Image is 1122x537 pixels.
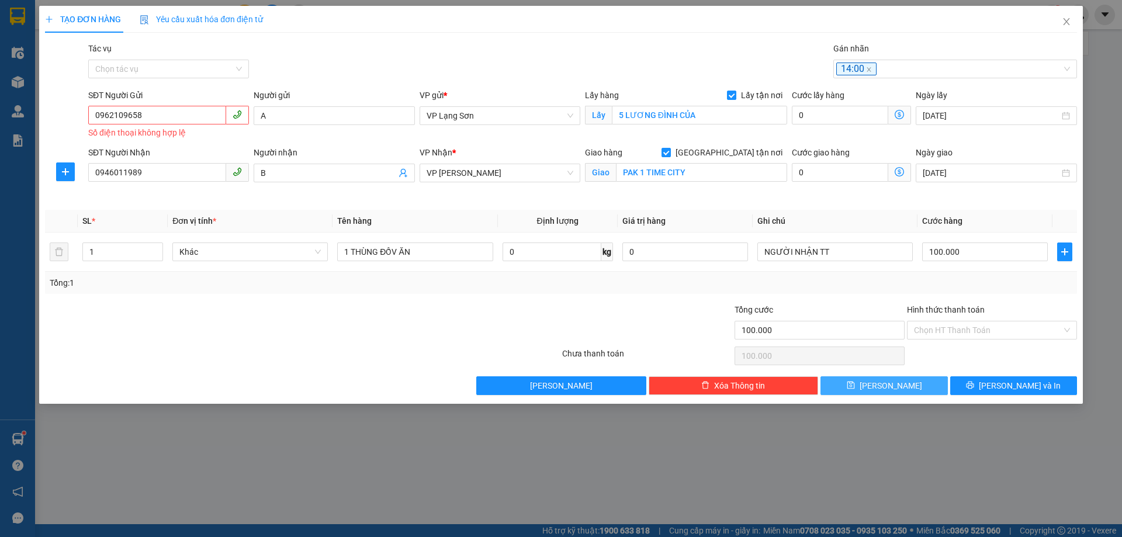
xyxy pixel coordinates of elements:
[792,106,888,124] input: Cước lấy hàng
[254,89,414,102] div: Người gửi
[916,91,947,100] label: Ngày lấy
[45,15,121,24] span: TẠO ĐƠN HÀNG
[254,146,414,159] div: Người nhận
[923,167,1059,179] input: Ngày giao
[601,242,613,261] span: kg
[860,379,922,392] span: [PERSON_NAME]
[476,376,646,395] button: [PERSON_NAME]
[1057,242,1072,261] button: plus
[895,167,904,176] span: dollar-circle
[561,347,733,368] div: Chưa thanh toán
[427,164,573,182] span: VP Minh Khai
[420,89,580,102] div: VP gửi
[833,44,869,53] label: Gán nhãn
[1050,6,1083,39] button: Close
[45,15,53,23] span: plus
[88,89,249,102] div: SĐT Người Gửi
[792,148,850,157] label: Cước giao hàng
[537,216,579,226] span: Định lượng
[88,146,249,159] div: SĐT Người Nhận
[792,163,888,182] input: Cước giao hàng
[736,89,787,102] span: Lấy tận nơi
[88,126,249,140] div: Số điện thoại không hợp lệ
[1058,247,1072,257] span: plus
[671,146,787,159] span: [GEOGRAPHIC_DATA] tận nơi
[233,110,242,119] span: phone
[337,242,493,261] input: VD: Bàn, Ghế
[1062,17,1071,26] span: close
[399,168,408,178] span: user-add
[820,376,947,395] button: save[PERSON_NAME]
[140,15,149,25] img: icon
[233,167,242,176] span: phone
[866,67,872,72] span: close
[701,381,709,390] span: delete
[88,44,112,53] label: Tác vụ
[714,379,765,392] span: Xóa Thông tin
[735,305,773,314] span: Tổng cước
[922,216,962,226] span: Cước hàng
[979,379,1061,392] span: [PERSON_NAME] và In
[585,106,612,124] span: Lấy
[82,216,92,226] span: SL
[923,109,1059,122] input: Ngày lấy
[649,376,819,395] button: deleteXóa Thông tin
[616,163,787,182] input: Giao tận nơi
[792,91,844,100] label: Cước lấy hàng
[966,381,974,390] span: printer
[847,381,855,390] span: save
[420,148,452,157] span: VP Nhận
[585,91,619,100] span: Lấy hàng
[50,276,433,289] div: Tổng: 1
[140,15,263,24] span: Yêu cầu xuất hóa đơn điện tử
[57,167,74,176] span: plus
[622,216,666,226] span: Giá trị hàng
[612,106,787,124] input: Lấy tận nơi
[907,305,985,314] label: Hình thức thanh toán
[622,242,748,261] input: 0
[585,163,616,182] span: Giao
[836,63,877,76] span: 14:00
[56,162,75,181] button: plus
[179,243,321,261] span: Khác
[337,216,372,226] span: Tên hàng
[753,210,917,233] th: Ghi chú
[585,148,622,157] span: Giao hàng
[950,376,1077,395] button: printer[PERSON_NAME] và In
[50,242,68,261] button: delete
[916,148,953,157] label: Ngày giao
[757,242,913,261] input: Ghi Chú
[172,216,216,226] span: Đơn vị tính
[530,379,593,392] span: [PERSON_NAME]
[427,107,573,124] span: VP Lạng Sơn
[895,110,904,119] span: dollar-circle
